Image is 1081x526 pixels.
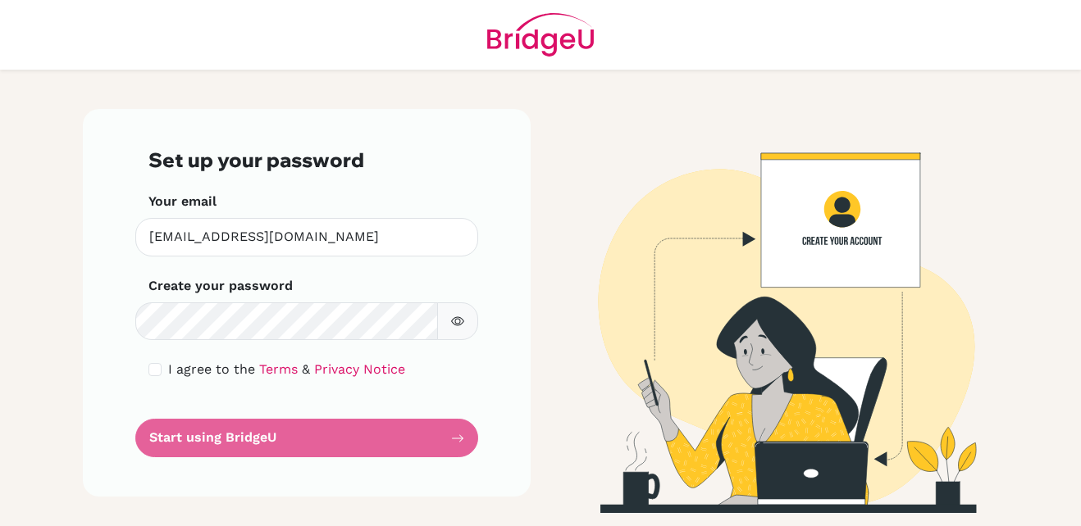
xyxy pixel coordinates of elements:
span: I agree to the [168,361,255,377]
a: Terms [259,361,298,377]
h3: Set up your password [148,148,465,172]
span: & [302,361,310,377]
label: Create your password [148,276,293,296]
label: Your email [148,192,217,211]
a: Privacy Notice [314,361,405,377]
input: Insert your email* [135,218,478,256]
